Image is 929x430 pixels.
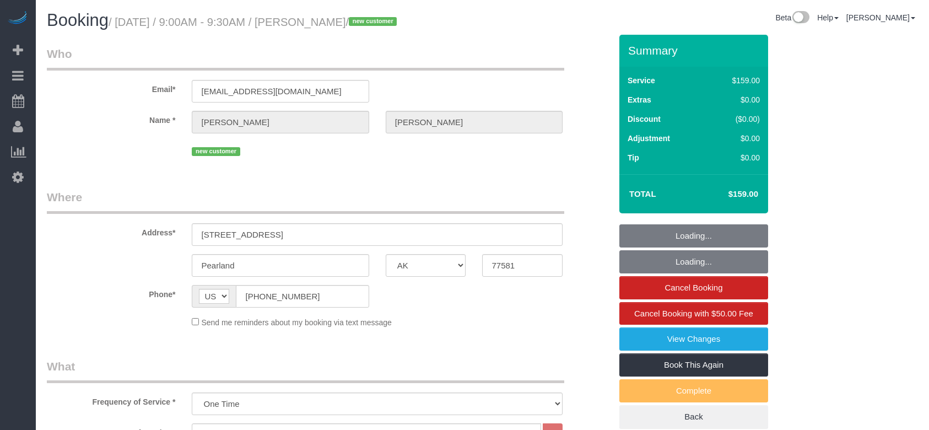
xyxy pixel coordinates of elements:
[846,13,915,22] a: [PERSON_NAME]
[482,254,563,277] input: Zip Code*
[629,189,656,198] strong: Total
[619,405,768,428] a: Back
[695,190,758,199] h4: $159.00
[39,285,183,300] label: Phone*
[709,152,760,163] div: $0.00
[386,111,563,133] input: Last Name*
[192,147,240,156] span: new customer
[236,285,369,308] input: Phone*
[775,13,809,22] a: Beta
[709,94,760,105] div: $0.00
[619,353,768,377] a: Book This Again
[192,80,369,103] input: Email*
[349,17,397,26] span: new customer
[47,10,109,30] span: Booking
[192,254,369,277] input: City*
[628,75,655,86] label: Service
[619,327,768,351] a: View Changes
[39,393,183,407] label: Frequency of Service *
[709,133,760,144] div: $0.00
[634,309,753,318] span: Cancel Booking with $50.00 Fee
[7,11,29,26] img: Automaid Logo
[791,11,809,25] img: New interface
[709,75,760,86] div: $159.00
[47,46,564,71] legend: Who
[628,133,670,144] label: Adjustment
[192,111,369,133] input: First Name*
[628,114,661,125] label: Discount
[109,16,400,28] small: / [DATE] / 9:00AM - 9:30AM / [PERSON_NAME]
[628,94,651,105] label: Extras
[47,189,564,214] legend: Where
[709,114,760,125] div: ($0.00)
[39,111,183,126] label: Name *
[619,276,768,299] a: Cancel Booking
[39,223,183,238] label: Address*
[47,358,564,383] legend: What
[346,16,401,28] span: /
[628,152,639,163] label: Tip
[39,80,183,95] label: Email*
[619,302,768,325] a: Cancel Booking with $50.00 Fee
[628,44,763,57] h3: Summary
[817,13,839,22] a: Help
[201,318,392,327] span: Send me reminders about my booking via text message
